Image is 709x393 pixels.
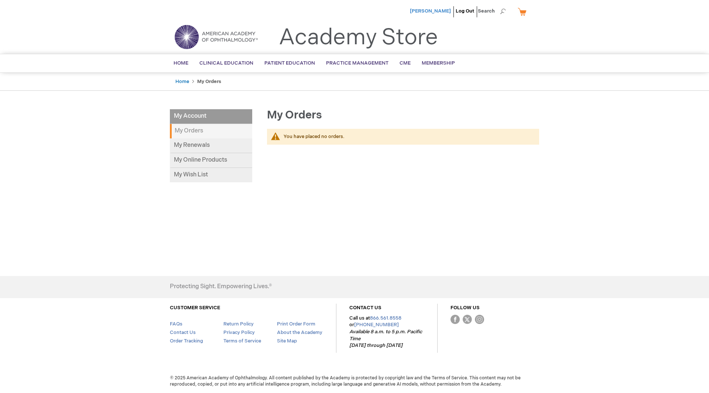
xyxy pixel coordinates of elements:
img: Facebook [451,315,460,324]
a: My Online Products [170,153,252,168]
a: 866.561.8558 [370,315,401,321]
span: You have placed no orders. [284,134,345,139]
a: Home [175,79,189,85]
span: Home [174,60,188,66]
h4: Protecting Sight. Empowering Lives.® [170,283,272,290]
img: instagram [475,315,484,324]
a: Return Policy [223,321,254,327]
img: Twitter [463,315,472,324]
a: CONTACT US [349,305,381,311]
strong: My Orders [170,124,252,138]
span: © 2025 American Academy of Ophthalmology. All content published by the Academy is protected by co... [164,375,545,387]
a: [PHONE_NUMBER] [354,322,399,328]
span: Clinical Education [199,60,253,66]
em: Available 8 a.m. to 5 p.m. Pacific Time [DATE] through [DATE] [349,329,422,348]
a: [PERSON_NAME] [410,8,451,14]
a: My Renewals [170,138,252,153]
p: Call us at or [349,315,424,349]
a: Terms of Service [223,338,261,344]
a: About the Academy [277,330,322,335]
span: Practice Management [326,60,388,66]
strong: My Orders [197,79,221,85]
a: Print Order Form [277,321,315,327]
a: Contact Us [170,330,196,335]
a: Site Map [277,338,297,344]
span: Search [478,4,506,18]
a: Order Tracking [170,338,203,344]
a: Academy Store [279,24,438,51]
span: Membership [422,60,455,66]
span: Patient Education [264,60,315,66]
span: CME [400,60,411,66]
span: My Orders [267,108,322,122]
a: Privacy Policy [223,330,255,335]
a: CUSTOMER SERVICE [170,305,220,311]
a: FOLLOW US [451,305,480,311]
a: My Wish List [170,168,252,182]
a: Log Out [456,8,474,14]
a: FAQs [170,321,182,327]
